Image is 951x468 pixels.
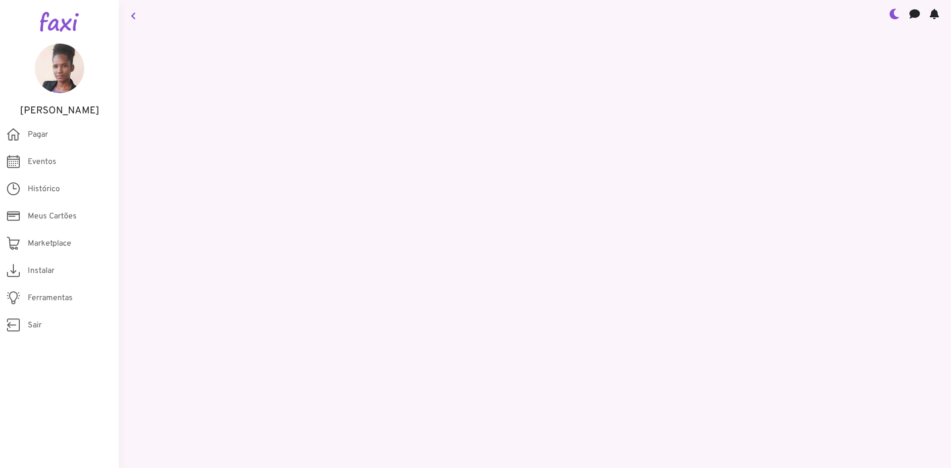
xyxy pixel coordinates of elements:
span: Sair [28,319,42,331]
span: Instalar [28,265,54,277]
span: Histórico [28,183,60,195]
span: Marketplace [28,238,71,250]
span: Eventos [28,156,56,168]
span: Meus Cartões [28,210,77,222]
span: Ferramentas [28,292,73,304]
h5: [PERSON_NAME] [15,105,104,117]
span: Pagar [28,129,48,141]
